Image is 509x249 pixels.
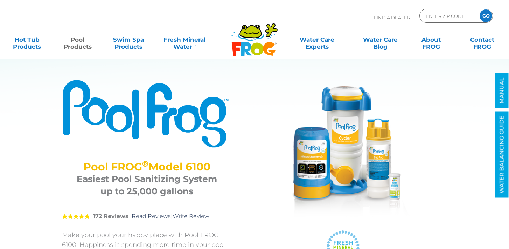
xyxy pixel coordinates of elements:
[62,214,90,219] span: 5
[109,33,148,47] a: Swim SpaProducts
[192,42,195,48] sup: ∞
[480,9,492,22] input: GO
[93,213,128,220] strong: 172 Reviews
[7,33,47,47] a: Hot TubProducts
[285,33,349,47] a: Water CareExperts
[71,173,223,197] h3: Easiest Pool Sanitizing System up to 25,000 gallons
[228,14,281,57] img: Frog Products Logo
[495,73,509,108] a: MANUAL
[374,9,410,26] p: Find A Dealer
[71,161,223,173] h2: Pool FROG Model 6100
[132,213,171,220] a: Read Reviews
[411,33,451,47] a: AboutFROG
[173,213,209,220] a: Write Review
[62,203,232,230] div: |
[62,79,232,148] img: Product Logo
[495,112,509,198] a: WATER BALANCING GUIDE
[58,33,97,47] a: PoolProducts
[160,33,209,47] a: Fresh MineralWater∞
[462,33,502,47] a: ContactFROG
[142,159,148,169] sup: ®
[361,33,400,47] a: Water CareBlog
